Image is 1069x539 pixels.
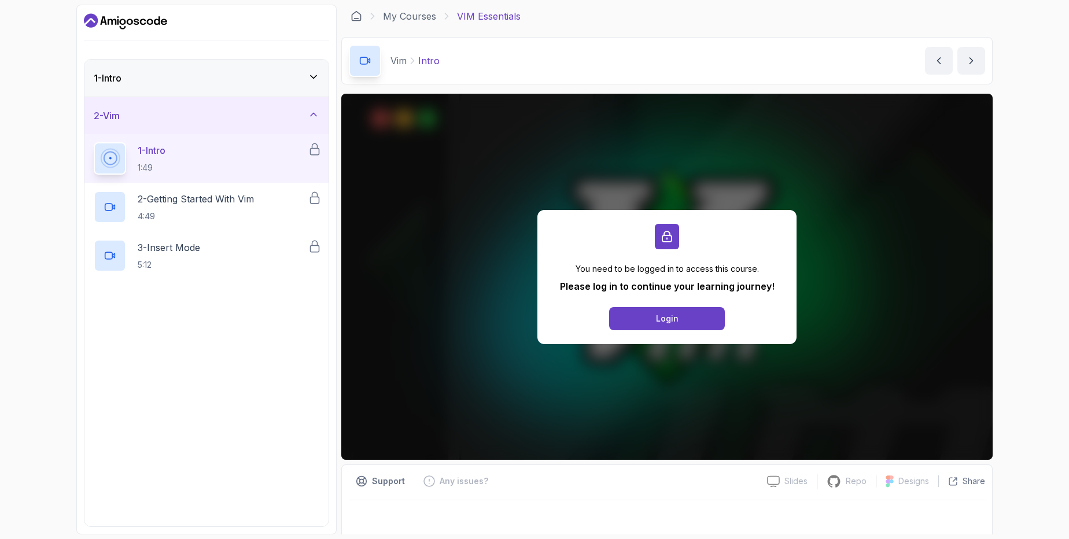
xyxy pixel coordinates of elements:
[84,97,329,134] button: 2-Vim
[656,313,679,324] div: Login
[963,475,985,487] p: Share
[846,475,867,487] p: Repo
[138,259,200,271] p: 5:12
[94,109,120,123] h3: 2 - Vim
[457,9,521,23] p: VIM Essentials
[560,263,775,275] p: You need to be logged in to access this course.
[138,241,200,254] p: 3 - Insert Mode
[898,475,929,487] p: Designs
[84,60,329,97] button: 1-Intro
[418,54,440,68] p: Intro
[138,192,254,206] p: 2 - Getting Started With Vim
[94,142,319,175] button: 1-Intro1:49
[138,211,254,222] p: 4:49
[94,191,319,223] button: 2-Getting Started With Vim4:49
[349,472,412,490] button: Support button
[609,307,725,330] button: Login
[440,475,488,487] p: Any issues?
[560,279,775,293] p: Please log in to continue your learning journey!
[351,10,362,22] a: Dashboard
[94,71,121,85] h3: 1 - Intro
[94,239,319,272] button: 3-Insert Mode5:12
[784,475,808,487] p: Slides
[84,12,167,31] a: Dashboard
[390,54,407,68] p: Vim
[372,475,405,487] p: Support
[138,143,165,157] p: 1 - Intro
[938,475,985,487] button: Share
[925,47,953,75] button: previous content
[138,162,165,173] p: 1:49
[957,47,985,75] button: next content
[383,9,436,23] a: My Courses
